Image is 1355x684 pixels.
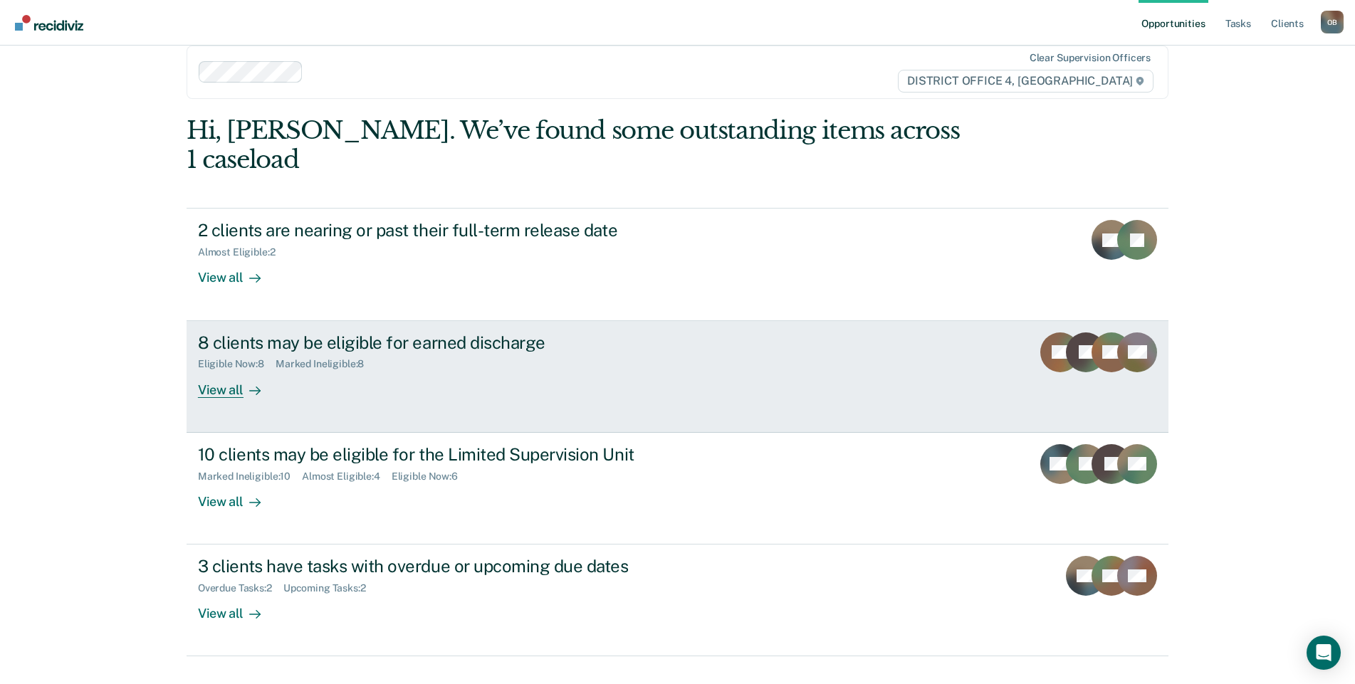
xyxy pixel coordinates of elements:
[198,556,698,577] div: 3 clients have tasks with overdue or upcoming due dates
[198,332,698,353] div: 8 clients may be eligible for earned discharge
[15,15,83,31] img: Recidiviz
[198,358,276,370] div: Eligible Now : 8
[198,470,302,483] div: Marked Ineligible : 10
[1321,11,1344,33] div: O B
[198,594,278,622] div: View all
[187,208,1168,320] a: 2 clients are nearing or past their full-term release dateAlmost Eligible:2View all
[187,116,972,174] div: Hi, [PERSON_NAME]. We’ve found some outstanding items across 1 caseload
[1030,52,1151,64] div: Clear supervision officers
[283,582,377,594] div: Upcoming Tasks : 2
[392,470,469,483] div: Eligible Now : 6
[198,258,278,286] div: View all
[1307,636,1341,670] div: Open Intercom Messenger
[1321,11,1344,33] button: Profile dropdown button
[198,482,278,510] div: View all
[198,370,278,398] div: View all
[302,470,392,483] div: Almost Eligible : 4
[198,582,283,594] div: Overdue Tasks : 2
[187,433,1168,544] a: 10 clients may be eligible for the Limited Supervision UnitMarked Ineligible:10Almost Eligible:4E...
[198,444,698,465] div: 10 clients may be eligible for the Limited Supervision Unit
[187,544,1168,656] a: 3 clients have tasks with overdue or upcoming due datesOverdue Tasks:2Upcoming Tasks:2View all
[198,246,287,258] div: Almost Eligible : 2
[198,220,698,241] div: 2 clients are nearing or past their full-term release date
[187,321,1168,433] a: 8 clients may be eligible for earned dischargeEligible Now:8Marked Ineligible:8View all
[276,358,375,370] div: Marked Ineligible : 8
[898,70,1153,93] span: DISTRICT OFFICE 4, [GEOGRAPHIC_DATA]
